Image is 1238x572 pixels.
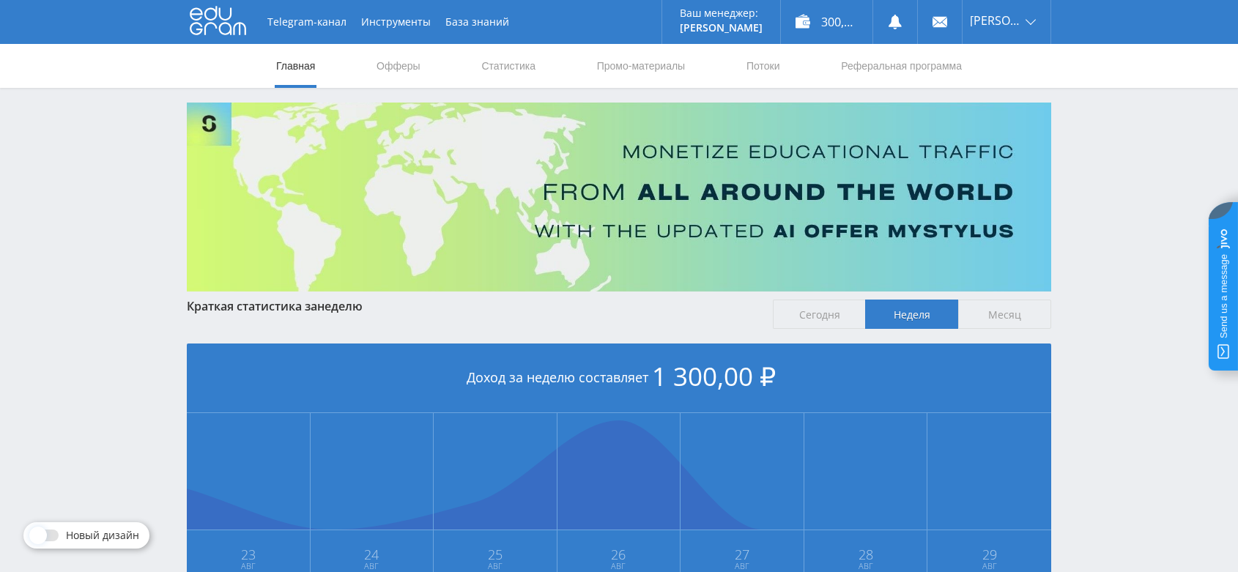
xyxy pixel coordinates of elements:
a: Промо-материалы [596,44,686,88]
span: Авг [681,560,803,572]
span: Авг [928,560,1050,572]
a: Потоки [745,44,782,88]
span: 23 [188,549,309,560]
span: Новый дизайн [66,530,139,541]
a: Главная [275,44,316,88]
span: Авг [558,560,680,572]
div: Доход за неделю составляет [187,343,1051,413]
span: [PERSON_NAME] [970,15,1021,26]
img: Banner [187,103,1051,291]
p: [PERSON_NAME] [680,22,763,34]
span: Сегодня [773,300,866,329]
span: 28 [805,549,927,560]
span: Месяц [958,300,1051,329]
span: Авг [311,560,433,572]
span: 25 [434,549,556,560]
span: 1 300,00 ₽ [652,359,776,393]
span: Авг [805,560,927,572]
p: Ваш менеджер: [680,7,763,19]
span: 26 [558,549,680,560]
span: 27 [681,549,803,560]
span: Неделя [865,300,958,329]
a: Офферы [375,44,422,88]
div: Краткая статистика за [187,300,758,313]
span: Авг [434,560,556,572]
span: 29 [928,549,1050,560]
a: Реферальная программа [839,44,963,88]
span: 24 [311,549,433,560]
a: Статистика [480,44,537,88]
span: Авг [188,560,309,572]
span: неделю [317,298,363,314]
